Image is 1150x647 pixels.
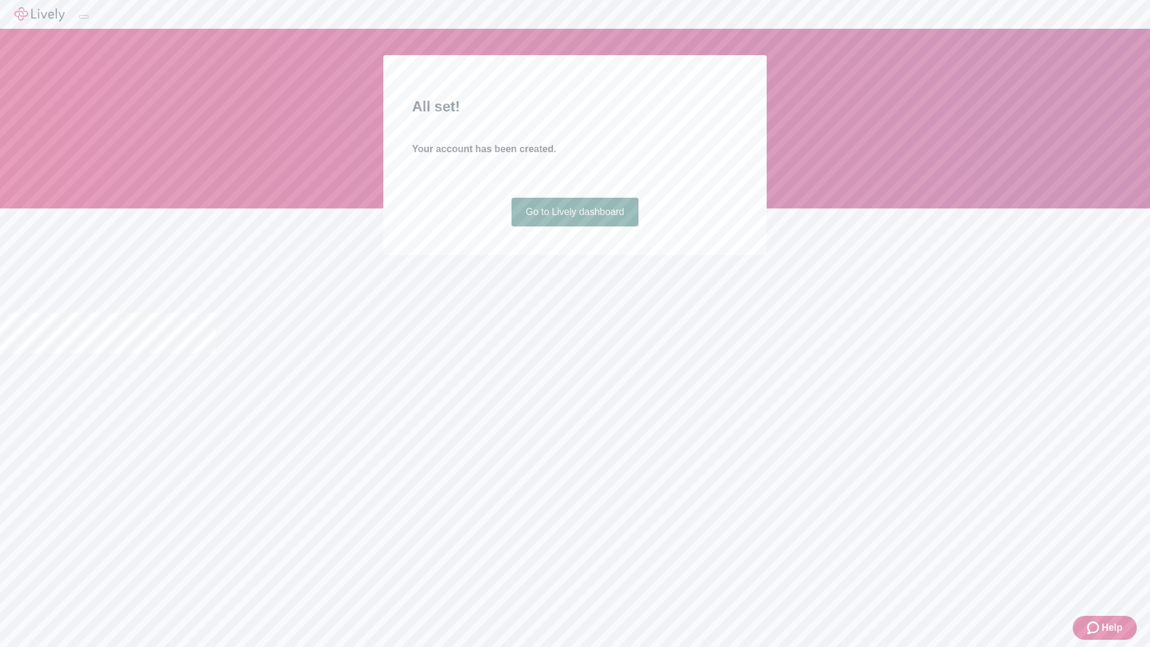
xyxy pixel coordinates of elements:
[412,142,738,156] h4: Your account has been created.
[14,7,65,22] img: Lively
[412,96,738,117] h2: All set!
[1087,621,1101,635] svg: Zendesk support icon
[512,198,639,226] a: Go to Lively dashboard
[1101,621,1122,635] span: Help
[79,15,89,19] button: Log out
[1073,616,1137,640] button: Zendesk support iconHelp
